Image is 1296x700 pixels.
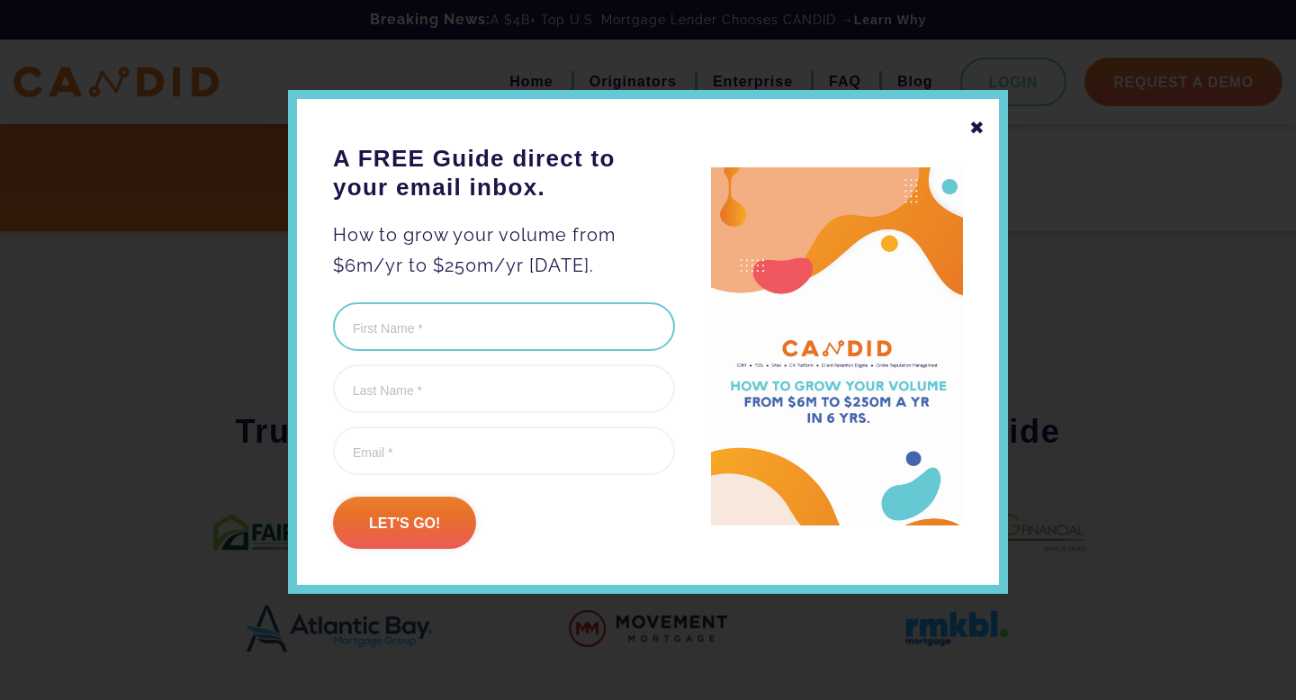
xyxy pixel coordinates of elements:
p: How to grow your volume from $6m/yr to $250m/yr [DATE]. [333,220,675,281]
input: Last Name * [333,364,675,413]
input: Let's go! [333,497,476,549]
div: ✖ [969,112,985,143]
input: First Name * [333,302,675,351]
img: A FREE Guide direct to your email inbox. [711,167,963,526]
h3: A FREE Guide direct to your email inbox. [333,144,675,202]
input: Email * [333,426,675,475]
